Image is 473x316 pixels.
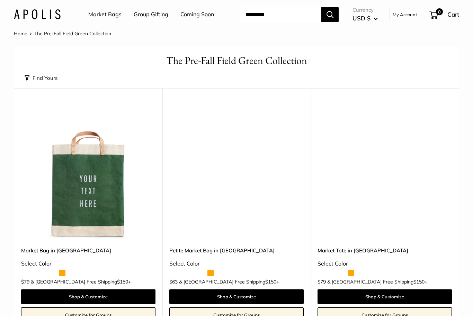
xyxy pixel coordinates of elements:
[169,247,304,254] a: Petite Market Bag in [GEOGRAPHIC_DATA]
[14,9,61,19] img: Apolis
[179,279,279,284] span: & [GEOGRAPHIC_DATA] Free Shipping +
[21,279,29,285] span: $79
[34,30,111,37] span: The Pre-Fall Field Green Collection
[88,9,122,20] a: Market Bags
[318,259,452,269] div: Select Color
[447,11,459,18] span: Cart
[169,279,178,285] span: $63
[25,53,448,68] h1: The Pre-Fall Field Green Collection
[436,8,443,15] span: 0
[393,10,417,19] a: My Account
[169,289,304,304] a: Shop & Customize
[240,7,321,22] input: Search...
[14,29,111,38] nav: Breadcrumb
[169,105,304,240] a: description_Make it yours with custom printed text.description_Take it anywhere with easy-grip ha...
[318,105,452,240] a: description_Make it yours with custom printed text.description_Spacious inner area with room for ...
[180,9,214,20] a: Coming Soon
[352,15,371,22] span: USD $
[429,9,459,20] a: 0 Cart
[25,73,57,83] button: Find Yours
[21,259,155,269] div: Select Color
[21,105,155,240] a: description_Make it yours with custom printed text.Market Bag in Field Green
[318,279,326,285] span: $79
[352,5,378,15] span: Currency
[321,7,339,22] button: Search
[31,279,131,284] span: & [GEOGRAPHIC_DATA] Free Shipping +
[327,279,427,284] span: & [GEOGRAPHIC_DATA] Free Shipping +
[134,9,168,20] a: Group Gifting
[318,289,452,304] a: Shop & Customize
[318,247,452,254] a: Market Tote in [GEOGRAPHIC_DATA]
[21,289,155,304] a: Shop & Customize
[413,279,425,285] span: $150
[14,30,27,37] a: Home
[352,13,378,24] button: USD $
[265,279,276,285] span: $150
[21,105,155,240] img: description_Make it yours with custom printed text.
[117,279,128,285] span: $150
[169,259,304,269] div: Select Color
[21,247,155,254] a: Market Bag in [GEOGRAPHIC_DATA]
